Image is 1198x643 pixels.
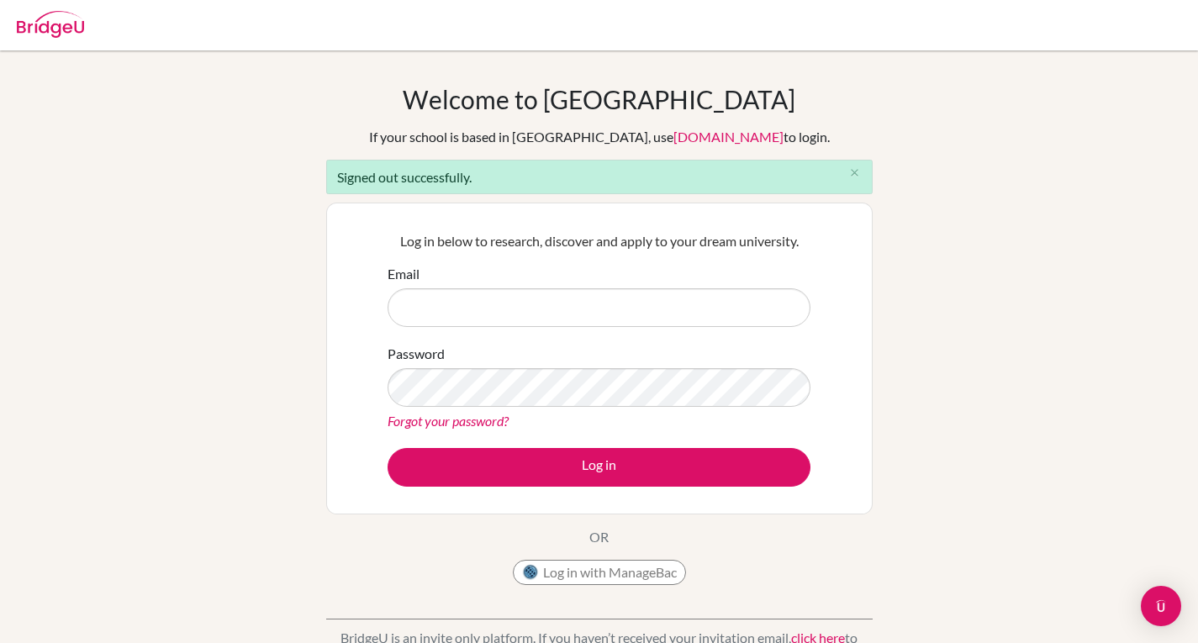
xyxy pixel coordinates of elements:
p: Log in below to research, discover and apply to your dream university. [388,231,810,251]
button: Log in [388,448,810,487]
img: Bridge-U [17,11,84,38]
label: Email [388,264,420,284]
div: Signed out successfully. [326,160,873,194]
button: Log in with ManageBac [513,560,686,585]
a: Forgot your password? [388,413,509,429]
label: Password [388,344,445,364]
p: OR [589,527,609,547]
div: Open Intercom Messenger [1141,586,1181,626]
div: If your school is based in [GEOGRAPHIC_DATA], use to login. [369,127,830,147]
a: [DOMAIN_NAME] [673,129,784,145]
h1: Welcome to [GEOGRAPHIC_DATA] [403,84,795,114]
button: Close [838,161,872,186]
i: close [848,166,861,179]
